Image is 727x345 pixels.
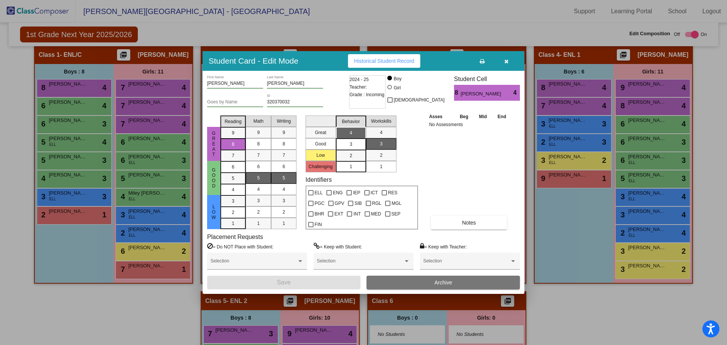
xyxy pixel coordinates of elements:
span: 8 [232,141,234,148]
span: 2024 - 25 [349,76,369,83]
span: MED [371,209,381,219]
label: = Keep with Teacher: [420,243,467,250]
span: 1 [257,220,260,227]
span: 6 [282,163,285,170]
span: 5 [232,175,234,182]
span: RGL [372,199,382,208]
span: Teacher: [349,83,367,91]
span: ICT [371,188,378,197]
input: goes by name [207,100,263,105]
span: 2 [257,209,260,215]
span: 5 [282,175,285,181]
th: End [492,112,512,121]
span: 3 [282,197,285,204]
span: ENG [333,188,343,197]
span: EXT [334,209,343,219]
span: 9 [232,130,234,136]
span: 9 [282,129,285,136]
h3: Student Card - Edit Mode [209,56,298,66]
span: 6 [232,164,234,170]
span: 4 [380,129,382,136]
span: 2 [349,152,352,159]
span: 1 [282,220,285,227]
button: Save [207,276,360,289]
span: Save [277,279,290,286]
span: Archive [434,279,452,286]
span: [DEMOGRAPHIC_DATA] [394,95,445,105]
span: 5 [257,175,260,181]
span: 7 [282,152,285,159]
span: 7 [257,152,260,159]
span: 4 [513,88,520,97]
span: 9 [257,129,260,136]
span: Notes [462,220,476,226]
div: Girl [393,84,401,91]
span: GPV [335,199,344,208]
label: = Do NOT Place with Student: [207,243,273,250]
span: 8 [282,140,285,147]
button: Historical Student Record [348,54,420,68]
span: Writing [277,118,291,125]
span: RES [388,188,398,197]
span: 1 [380,163,382,170]
span: SIB [354,199,362,208]
span: FIN [315,220,322,229]
span: 1 [232,220,234,227]
span: Math [253,118,264,125]
span: 2 [232,209,234,216]
span: ELL [315,188,323,197]
span: 1 [349,163,352,170]
span: INT [353,209,360,219]
span: Good [211,167,217,189]
span: Low [211,204,217,220]
span: 3 [232,198,234,205]
span: 3 [349,141,352,148]
span: Workskills [371,118,392,125]
span: 3 [380,140,382,147]
span: Grade : Incoming [349,91,384,98]
span: 4 [257,186,260,193]
span: 7 [232,152,234,159]
span: 4 [282,186,285,193]
th: Mid [474,112,492,121]
label: Identifiers [306,176,332,183]
button: Archive [367,276,520,289]
span: Reading [225,118,242,125]
span: Behavior [342,118,360,125]
input: Enter ID [267,100,323,105]
span: 4 [349,130,352,136]
span: MGL [392,199,401,208]
span: 8 [454,88,460,97]
span: Historical Student Record [354,58,414,64]
h3: Student Cell [454,75,520,83]
div: Boy [393,75,402,82]
span: 4 [232,186,234,193]
span: BHR [315,209,324,219]
span: 2 [380,152,382,159]
td: No Assessments [427,121,512,128]
span: 2 [282,209,285,215]
span: PGC [315,199,324,208]
th: Beg [454,112,474,121]
label: Placement Requests [207,233,263,240]
span: 3 [257,197,260,204]
span: IEP [353,188,360,197]
span: 6 [257,163,260,170]
span: [PERSON_NAME] [460,90,502,98]
button: Notes [431,216,507,229]
label: = Keep with Student: [314,243,362,250]
th: Asses [427,112,454,121]
span: Great [211,131,217,157]
span: 8 [257,140,260,147]
span: SEP [392,209,401,219]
